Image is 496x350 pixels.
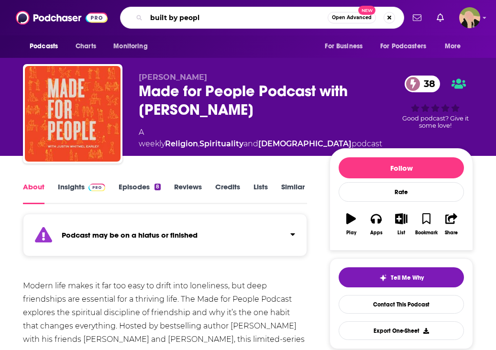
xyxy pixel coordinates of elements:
span: For Business [325,40,363,53]
a: Episodes8 [119,182,161,204]
a: Contact This Podcast [339,295,464,314]
span: Charts [76,40,96,53]
span: , [198,139,199,148]
div: Play [346,230,356,236]
button: open menu [107,37,160,55]
button: open menu [23,37,70,55]
input: Search podcasts, credits, & more... [146,10,328,25]
a: Similar [281,182,305,204]
button: Show profile menu [459,7,480,28]
img: User Profile [459,7,480,28]
a: Spirituality [199,139,243,148]
button: Share [439,207,464,241]
span: [PERSON_NAME] [139,73,207,82]
div: Bookmark [415,230,438,236]
a: Religion [165,139,198,148]
span: Good podcast? Give it some love! [402,115,469,129]
button: List [389,207,414,241]
span: Monitoring [113,40,147,53]
div: A weekly podcast [139,127,382,150]
div: Rate [339,182,464,202]
div: Share [445,230,458,236]
span: 38 [414,76,440,92]
a: Charts [69,37,102,55]
a: Show notifications dropdown [409,10,425,26]
button: open menu [438,37,473,55]
a: Show notifications dropdown [433,10,448,26]
button: Apps [364,207,388,241]
span: New [358,6,375,15]
button: tell me why sparkleTell Me Why [339,267,464,287]
span: Logged in as KatMcMahonn [459,7,480,28]
button: Open AdvancedNew [328,12,376,23]
div: Search podcasts, credits, & more... [120,7,404,29]
a: Reviews [174,182,202,204]
span: Open Advanced [332,15,372,20]
a: About [23,182,44,204]
a: Lists [254,182,268,204]
span: More [445,40,461,53]
img: Made for People Podcast with Justin Whitmel Earley [25,66,121,162]
div: Apps [370,230,383,236]
section: Click to expand status details [23,219,307,256]
span: Podcasts [30,40,58,53]
strong: Podcast may be on a hiatus or finished [62,230,198,240]
button: Play [339,207,364,241]
a: 38 [405,76,440,92]
button: Bookmark [414,207,439,241]
a: Credits [215,182,240,204]
div: 38Good podcast? Give it some love! [397,73,473,132]
a: [DEMOGRAPHIC_DATA] [258,139,352,148]
button: Follow [339,157,464,178]
span: Tell Me Why [391,274,424,282]
button: open menu [318,37,375,55]
button: Export One-Sheet [339,321,464,340]
span: For Podcasters [380,40,426,53]
span: and [243,139,258,148]
img: Podchaser - Follow, Share and Rate Podcasts [16,9,108,27]
a: InsightsPodchaser Pro [58,182,105,204]
img: Podchaser Pro [88,184,105,191]
button: open menu [374,37,440,55]
div: List [397,230,405,236]
img: tell me why sparkle [379,274,387,282]
div: 8 [154,184,161,190]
